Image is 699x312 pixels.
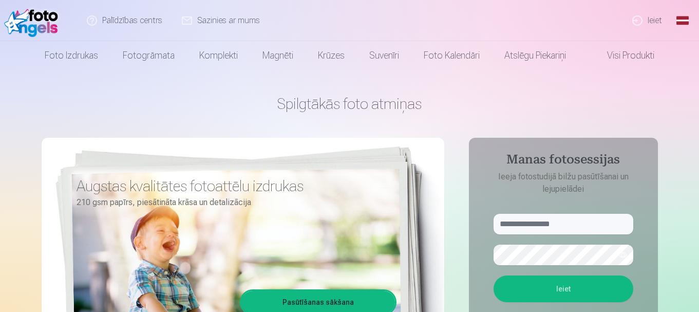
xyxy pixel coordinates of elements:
[42,95,658,113] h1: Spilgtākās foto atmiņas
[77,195,389,210] p: 210 gsm papīrs, piesātināta krāsa un detalizācija
[492,41,578,70] a: Atslēgu piekariņi
[483,171,644,195] p: Ieeja fotostudijā bilžu pasūtīšanai un lejupielādei
[4,4,63,37] img: /fa1
[32,41,110,70] a: Foto izdrukas
[306,41,357,70] a: Krūzes
[357,41,411,70] a: Suvenīri
[494,276,633,302] button: Ieiet
[411,41,492,70] a: Foto kalendāri
[77,177,389,195] h3: Augstas kvalitātes fotoattēlu izdrukas
[578,41,667,70] a: Visi produkti
[110,41,187,70] a: Fotogrāmata
[250,41,306,70] a: Magnēti
[187,41,250,70] a: Komplekti
[483,152,644,171] h4: Manas fotosessijas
